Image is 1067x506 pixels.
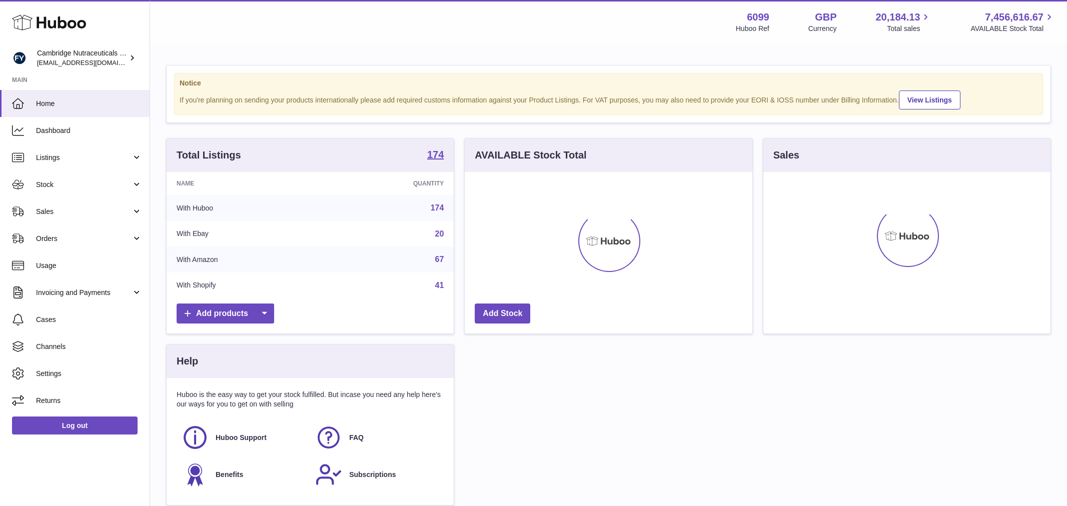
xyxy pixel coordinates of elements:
span: Home [36,99,142,108]
span: Cases [36,315,142,324]
h3: Sales [773,148,799,162]
span: Total sales [887,24,931,33]
span: Dashboard [36,126,142,135]
span: Listings [36,153,132,162]
td: With Ebay [167,221,324,247]
a: Huboo Support [182,424,305,451]
p: Huboo is the easy way to get your stock fulfilled. But incase you need any help here's our ways f... [177,390,444,409]
span: Channels [36,342,142,351]
div: Cambridge Nutraceuticals Ltd [37,48,127,67]
td: With Huboo [167,195,324,221]
a: 20 [435,229,444,238]
strong: Notice [180,78,1037,88]
a: View Listings [899,90,960,109]
a: 20,184.13 Total sales [875,10,931,33]
a: Add products [177,303,274,324]
a: Add Stock [475,303,530,324]
div: Currency [808,24,837,33]
span: [EMAIL_ADDRESS][DOMAIN_NAME] [37,58,147,66]
span: Huboo Support [216,433,267,442]
td: With Shopify [167,272,324,298]
h3: Help [177,354,198,368]
a: 174 [427,149,444,161]
span: Settings [36,369,142,378]
h3: AVAILABLE Stock Total [475,148,586,162]
a: 67 [435,255,444,263]
span: Orders [36,234,132,243]
a: 174 [431,203,444,212]
span: FAQ [349,433,364,442]
a: FAQ [315,424,439,451]
img: huboo@camnutra.com [12,50,27,65]
span: 20,184.13 [875,10,920,24]
span: Subscriptions [349,470,396,479]
span: Invoicing and Payments [36,288,132,297]
a: Subscriptions [315,461,439,488]
span: Benefits [216,470,243,479]
span: 7,456,616.67 [985,10,1043,24]
span: Stock [36,180,132,189]
a: 7,456,616.67 AVAILABLE Stock Total [970,10,1055,33]
div: If you're planning on sending your products internationally please add required customs informati... [180,89,1037,109]
td: With Amazon [167,246,324,272]
th: Quantity [324,172,454,195]
span: Returns [36,396,142,405]
span: AVAILABLE Stock Total [970,24,1055,33]
strong: 6099 [747,10,769,24]
a: 41 [435,281,444,289]
th: Name [167,172,324,195]
strong: 174 [427,149,444,159]
div: Huboo Ref [736,24,769,33]
strong: GBP [815,10,836,24]
span: Usage [36,261,142,270]
a: Benefits [182,461,305,488]
h3: Total Listings [177,148,241,162]
a: Log out [12,416,138,434]
span: Sales [36,207,132,216]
